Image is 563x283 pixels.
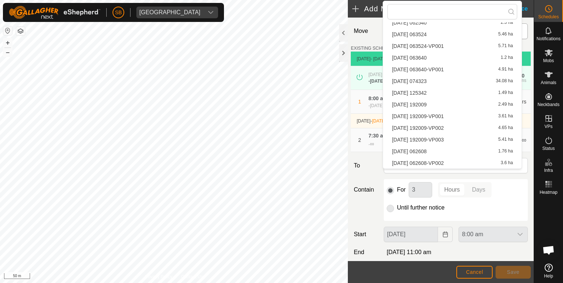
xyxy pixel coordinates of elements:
[501,161,513,166] span: 3.6 ha
[387,122,517,133] li: 2025-09-08 192009-VP002
[392,44,444,49] span: [DATE] 063524-VP001
[9,6,100,19] img: Gallagher Logo
[498,102,513,107] span: 2.49 ha
[3,48,12,57] button: –
[357,56,371,61] span: [DATE]
[498,32,513,37] span: 5.46 ha
[370,103,401,108] span: [DATE] 7:30 am
[3,26,12,35] button: Reset Map
[372,118,386,124] span: [DATE]
[392,149,427,154] span: [DATE] 062608
[387,146,517,157] li: 2025-09-12 062608
[351,248,381,257] label: End
[541,80,556,85] span: Animals
[139,10,200,15] div: [GEOGRAPHIC_DATA]
[351,158,381,173] label: To
[538,15,559,19] span: Schedules
[392,32,427,37] span: [DATE] 063524
[392,125,444,131] span: [DATE] 192009-VP002
[370,141,374,147] span: ∞
[501,20,513,25] span: 2.3 ha
[387,87,517,98] li: 2025-09-08 125342
[358,99,361,105] span: 1
[358,137,361,143] span: 2
[351,23,381,39] label: Move
[387,134,517,145] li: 2025-09-08 192009-VP003
[3,38,12,47] button: +
[507,269,519,275] span: Save
[370,79,402,84] span: [DATE] 8:00 am
[387,52,517,63] li: 2025-09-04 063640
[537,37,560,41] span: Notifications
[352,4,497,13] h2: Add Move
[387,17,517,28] li: 2025-09-02 062540
[496,79,513,84] span: 34.08 ha
[466,269,483,275] span: Cancel
[387,64,517,75] li: 2025-09-04 063640-VP001
[392,90,427,95] span: [DATE] 125342
[368,95,387,101] span: 8:00 am
[387,111,517,122] li: 2025-09-08 192009-VP001
[498,137,513,142] span: 5.41 ha
[203,7,218,18] div: dropdown trigger
[544,124,552,129] span: VPs
[542,146,555,151] span: Status
[397,205,445,211] label: Until further notice
[498,90,513,95] span: 1.49 ha
[438,227,453,242] button: Choose Date
[115,9,122,16] span: SB
[368,133,387,139] span: 7:30 am
[351,185,381,194] label: Contain
[357,118,371,124] span: [DATE]
[392,102,427,107] span: [DATE] 192009
[387,41,517,52] li: 2025-09-04 063524-VP001
[136,7,203,18] span: Tangihanga station
[392,161,444,166] span: [DATE] 062608-VP002
[368,102,401,109] div: -
[387,249,431,255] span: [DATE] 11:00 am
[392,114,444,119] span: [DATE] 192009-VP001
[544,168,553,173] span: Infra
[498,44,513,49] span: 5.71 ha
[456,266,493,279] button: Cancel
[498,114,513,119] span: 3.61 ha
[181,273,203,280] a: Contact Us
[392,20,427,25] span: [DATE] 062540
[501,55,513,60] span: 1.2 ha
[368,140,374,148] div: -
[371,118,386,124] span: -
[397,187,406,193] label: For
[538,239,560,261] div: Open chat
[498,67,513,72] span: 4.91 ha
[392,67,444,72] span: [DATE] 063640-VP001
[16,27,25,35] button: Map Layers
[368,72,399,77] span: [DATE] 7:00 am
[145,273,173,280] a: Privacy Policy
[387,158,517,169] li: 2025-09-12 062608-VP002
[387,99,517,110] li: 2025-09-08 192009
[392,137,444,142] span: [DATE] 192009-VP003
[351,45,400,52] label: EXISTING SCHEDULES
[543,59,554,63] span: Mobs
[496,266,531,279] button: Save
[351,230,381,239] label: Start
[392,79,427,84] span: [DATE] 074323
[522,136,526,144] span: ∞
[537,102,559,107] span: Neckbands
[544,274,553,278] span: Help
[540,190,558,195] span: Heatmap
[387,29,517,40] li: 2025-09-04 063524
[387,76,517,87] li: 2025-09-08 074323
[371,56,387,61] span: - [DATE]
[534,261,563,281] a: Help
[368,78,402,84] div: -
[498,149,513,154] span: 1.76 ha
[498,125,513,131] span: 4.65 ha
[392,55,427,60] span: [DATE] 063640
